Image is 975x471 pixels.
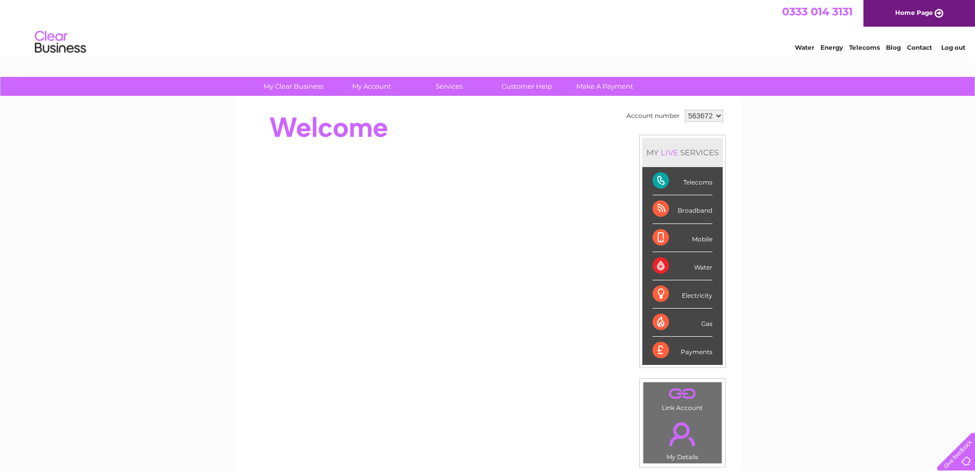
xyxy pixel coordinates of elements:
[251,77,336,96] a: My Clear Business
[646,385,719,403] a: .
[886,44,901,51] a: Blog
[653,280,712,309] div: Electricity
[329,77,414,96] a: My Account
[562,77,647,96] a: Make A Payment
[246,6,730,50] div: Clear Business is a trading name of Verastar Limited (registered in [GEOGRAPHIC_DATA] No. 3667643...
[653,195,712,223] div: Broadband
[642,138,723,167] div: MY SERVICES
[659,148,680,157] div: LIVE
[643,382,722,414] td: Link Account
[643,414,722,464] td: My Details
[849,44,880,51] a: Telecoms
[485,77,569,96] a: Customer Help
[795,44,814,51] a: Water
[34,27,86,58] img: logo.png
[624,107,682,125] td: Account number
[820,44,843,51] a: Energy
[653,309,712,337] div: Gas
[907,44,932,51] a: Contact
[782,5,853,18] a: 0333 014 3131
[941,44,965,51] a: Log out
[407,77,491,96] a: Services
[653,252,712,280] div: Water
[653,337,712,364] div: Payments
[653,224,712,252] div: Mobile
[646,416,719,452] a: .
[653,167,712,195] div: Telecoms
